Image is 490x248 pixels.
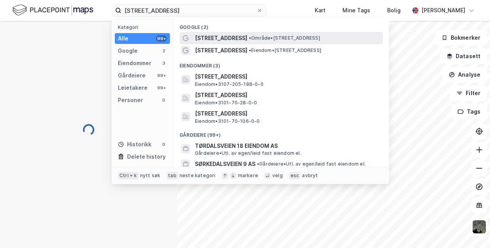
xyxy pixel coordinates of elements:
div: avbryt [302,173,318,179]
div: 3 [161,60,167,66]
div: nytt søk [140,173,161,179]
span: Eiendom • 3107-205-188-0-0 [195,81,263,87]
div: Eiendommer (3) [173,57,389,70]
iframe: Chat Widget [451,211,490,248]
span: [STREET_ADDRESS] [195,109,380,118]
div: Mine Tags [342,6,370,15]
div: Eiendommer [118,59,151,68]
div: 99+ [156,85,167,91]
div: markere [238,173,258,179]
span: Eiendom • 3101-70-28-0-0 [195,100,257,106]
div: Personer [118,96,143,105]
span: Eiendom • [STREET_ADDRESS] [249,47,321,54]
div: 99+ [156,35,167,42]
button: Analyse [442,67,487,82]
button: Filter [450,85,487,101]
span: Gårdeiere • Utl. av egen/leid fast eiendom el. [257,161,366,167]
div: Bolig [387,6,401,15]
div: Gårdeiere [118,71,146,80]
span: [STREET_ADDRESS] [195,90,380,100]
span: Gårdeiere • Utl. av egen/leid fast eiendom el. [195,150,301,156]
div: Alle [118,34,128,43]
div: 99+ [156,72,167,79]
div: velg [272,173,283,179]
span: SØRKEDALSVEIEN 9 AS [195,159,255,169]
div: Kart [315,6,326,15]
div: Kontrollprogram for chat [451,211,490,248]
input: Søk på adresse, matrikkel, gårdeiere, leietakere eller personer [121,5,257,16]
div: Kategori [118,24,170,30]
span: Eiendom • 3101-70-106-0-0 [195,118,260,124]
div: Google (2) [173,18,389,32]
span: • [249,47,251,53]
div: Google [118,46,138,55]
img: spinner.a6d8c91a73a9ac5275cf975e30b51cfb.svg [82,124,95,136]
div: tab [166,172,178,179]
div: 2 [161,48,167,54]
div: [PERSON_NAME] [421,6,465,15]
div: 0 [161,97,167,103]
div: Ctrl + k [118,172,139,179]
span: [STREET_ADDRESS] [195,34,247,43]
span: [STREET_ADDRESS] [195,46,247,55]
div: Delete history [127,152,166,161]
span: Område • [STREET_ADDRESS] [249,35,320,41]
span: • [249,35,251,41]
img: logo.f888ab2527a4732fd821a326f86c7f29.svg [12,3,93,17]
div: neste kategori [180,173,216,179]
div: esc [289,172,301,179]
div: Leietakere [118,83,148,92]
span: TØRDALSVEIEN 18 EIENDOM AS [195,141,380,151]
button: Tags [451,104,487,119]
span: [STREET_ADDRESS] [195,72,380,81]
button: Datasett [440,49,487,64]
button: Bokmerker [435,30,487,45]
div: Gårdeiere (99+) [173,126,389,140]
span: • [257,161,259,167]
div: 0 [161,141,167,147]
div: Historikk [118,140,151,149]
